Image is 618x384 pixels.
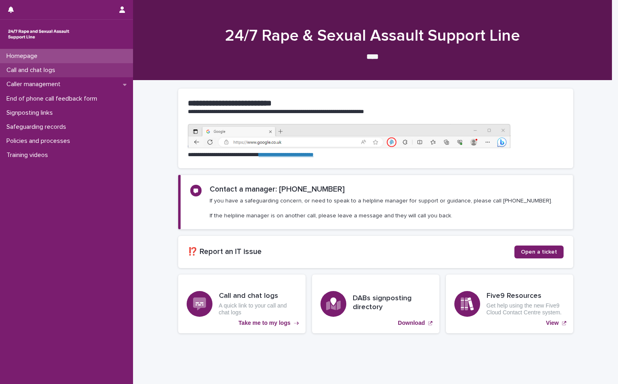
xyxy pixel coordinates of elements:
[210,185,345,194] h2: Contact a manager: [PHONE_NUMBER]
[446,275,573,333] a: View
[219,302,297,316] p: A quick link to your call and chat logs
[239,320,291,326] p: Take me to my logs
[487,302,565,316] p: Get help using the new Five9 Cloud Contact Centre system.
[514,246,564,258] a: Open a ticket
[312,275,439,333] a: Download
[487,292,565,301] h3: Five9 Resources
[188,124,510,148] img: https%3A%2F%2Fcdn.document360.io%2F0deca9d6-0dac-4e56-9e8f-8d9979bfce0e%2FImages%2FDocumentation%...
[546,320,559,326] p: View
[3,151,54,159] p: Training videos
[521,249,557,255] span: Open a ticket
[6,26,71,42] img: rhQMoQhaT3yELyF149Cw
[3,95,104,103] p: End of phone call feedback form
[3,66,62,74] p: Call and chat logs
[3,52,44,60] p: Homepage
[3,81,67,88] p: Caller management
[3,123,73,131] p: Safeguarding records
[175,26,570,45] h1: 24/7 Rape & Sexual Assault Support Line
[210,197,552,219] p: If you have a safeguarding concern, or need to speak to a helpline manager for support or guidanc...
[3,109,59,117] p: Signposting links
[3,137,77,145] p: Policies and processes
[219,292,297,301] h3: Call and chat logs
[353,294,431,312] h3: DABs signposting directory
[398,320,425,326] p: Download
[188,247,514,256] h2: ⁉️ Report an IT issue
[178,275,306,333] a: Take me to my logs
